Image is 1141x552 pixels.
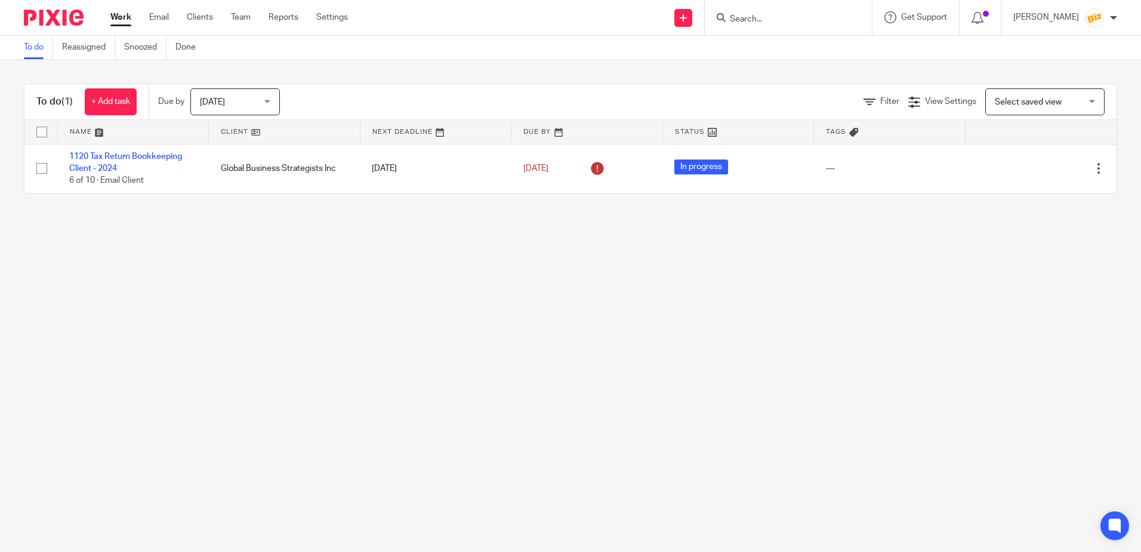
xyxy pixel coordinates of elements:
[124,36,166,59] a: Snoozed
[200,98,225,106] span: [DATE]
[231,11,251,23] a: Team
[269,11,298,23] a: Reports
[880,97,899,106] span: Filter
[61,97,73,106] span: (1)
[360,144,511,193] td: [DATE]
[826,162,954,174] div: ---
[69,152,182,173] a: 1120 Tax Return Bookkeeping Client - 2024
[674,160,728,174] span: In progress
[149,11,169,23] a: Email
[24,36,53,59] a: To do
[925,97,976,106] span: View Settings
[523,164,548,173] span: [DATE]
[62,36,115,59] a: Reassigned
[158,96,184,108] p: Due by
[24,10,84,26] img: Pixie
[175,36,205,59] a: Done
[110,11,131,23] a: Work
[995,98,1062,106] span: Select saved view
[69,176,144,185] span: 6 of 10 · Email Client
[1013,11,1079,23] p: [PERSON_NAME]
[316,11,348,23] a: Settings
[187,11,213,23] a: Clients
[1085,8,1104,27] img: siteIcon.png
[209,144,360,193] td: Global Business Strategists Inc
[85,88,137,115] a: + Add task
[36,96,73,108] h1: To do
[729,14,836,25] input: Search
[826,128,846,135] span: Tags
[901,13,947,22] span: Get Support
